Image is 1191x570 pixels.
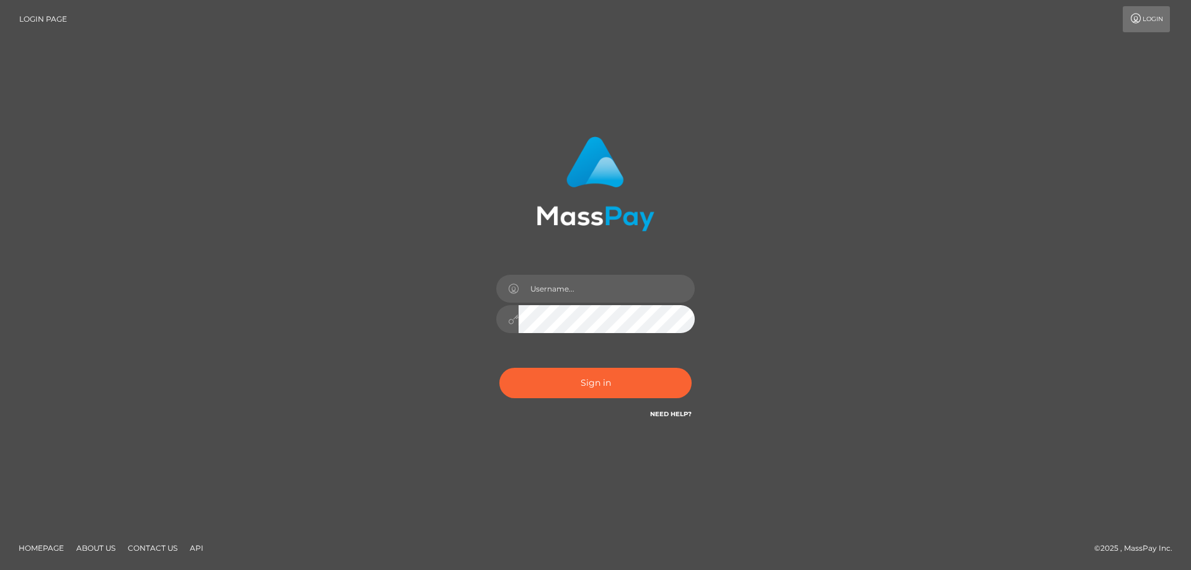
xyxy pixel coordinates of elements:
div: © 2025 , MassPay Inc. [1094,541,1182,555]
a: Need Help? [650,410,692,418]
a: Contact Us [123,538,182,558]
a: API [185,538,208,558]
a: Login [1123,6,1170,32]
a: About Us [71,538,120,558]
a: Homepage [14,538,69,558]
a: Login Page [19,6,67,32]
button: Sign in [499,368,692,398]
input: Username... [519,275,695,303]
img: MassPay Login [537,136,654,231]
